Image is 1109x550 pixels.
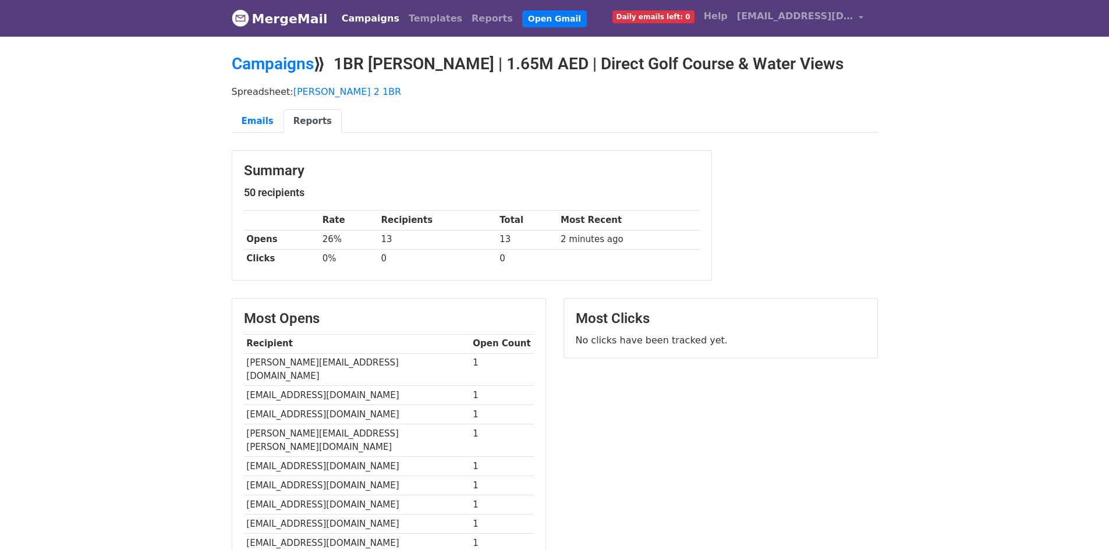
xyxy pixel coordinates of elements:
[470,405,534,424] td: 1
[244,424,470,457] td: [PERSON_NAME][EMAIL_ADDRESS][PERSON_NAME][DOMAIN_NAME]
[470,386,534,405] td: 1
[497,230,558,249] td: 13
[470,495,534,514] td: 1
[558,230,699,249] td: 2 minutes ago
[470,476,534,495] td: 1
[470,457,534,476] td: 1
[244,162,700,179] h3: Summary
[232,6,328,31] a: MergeMail
[337,7,404,30] a: Campaigns
[244,186,700,199] h5: 50 recipients
[244,230,320,249] th: Opens
[232,109,284,133] a: Emails
[497,211,558,230] th: Total
[320,211,378,230] th: Rate
[612,10,695,23] span: Daily emails left: 0
[470,353,534,386] td: 1
[699,5,732,28] a: Help
[232,86,878,98] p: Spreadsheet:
[470,514,534,534] td: 1
[558,211,699,230] th: Most Recent
[244,249,320,268] th: Clicks
[232,54,314,73] a: Campaigns
[732,5,869,32] a: [EMAIL_ADDRESS][DOMAIN_NAME]
[497,249,558,268] td: 0
[244,334,470,353] th: Recipient
[320,249,378,268] td: 0%
[378,230,497,249] td: 13
[232,9,249,27] img: MergeMail logo
[404,7,467,30] a: Templates
[244,310,534,327] h3: Most Opens
[378,249,497,268] td: 0
[244,386,470,405] td: [EMAIL_ADDRESS][DOMAIN_NAME]
[470,424,534,457] td: 1
[244,353,470,386] td: [PERSON_NAME][EMAIL_ADDRESS][DOMAIN_NAME]
[244,457,470,476] td: [EMAIL_ADDRESS][DOMAIN_NAME]
[244,476,470,495] td: [EMAIL_ADDRESS][DOMAIN_NAME]
[470,334,534,353] th: Open Count
[608,5,699,28] a: Daily emails left: 0
[320,230,378,249] td: 26%
[737,9,853,23] span: [EMAIL_ADDRESS][DOMAIN_NAME]
[244,514,470,534] td: [EMAIL_ADDRESS][DOMAIN_NAME]
[293,86,402,97] a: [PERSON_NAME] 2 1BR
[576,310,866,327] h3: Most Clicks
[232,54,878,74] h2: ⟫ 1BR [PERSON_NAME] | 1.65M AED | Direct Golf Course & Water Views
[576,334,866,346] p: No clicks have been tracked yet.
[522,10,587,27] a: Open Gmail
[284,109,342,133] a: Reports
[467,7,518,30] a: Reports
[378,211,497,230] th: Recipients
[244,405,470,424] td: [EMAIL_ADDRESS][DOMAIN_NAME]
[244,495,470,514] td: [EMAIL_ADDRESS][DOMAIN_NAME]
